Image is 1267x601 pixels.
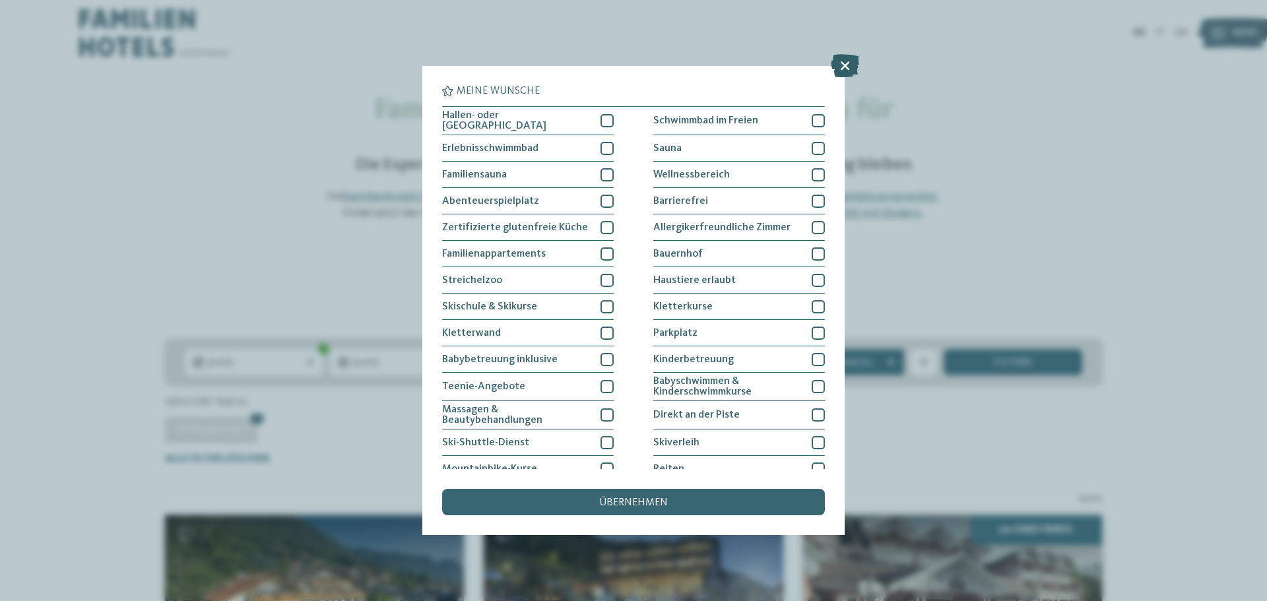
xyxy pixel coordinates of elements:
[653,437,699,448] span: Skiverleih
[653,222,791,233] span: Allergikerfreundliche Zimmer
[599,497,668,508] span: übernehmen
[442,110,591,131] span: Hallen- oder [GEOGRAPHIC_DATA]
[442,301,537,312] span: Skischule & Skikurse
[442,143,538,154] span: Erlebnisschwimmbad
[442,464,537,474] span: Mountainbike-Kurse
[653,410,740,420] span: Direkt an der Piste
[653,196,708,206] span: Barrierefrei
[653,328,698,338] span: Parkplatz
[442,222,588,233] span: Zertifizierte glutenfreie Küche
[442,328,501,338] span: Kletterwand
[442,249,546,259] span: Familienappartements
[653,301,713,312] span: Kletterkurse
[442,404,591,426] span: Massagen & Beautybehandlungen
[442,381,525,392] span: Teenie-Angebote
[442,196,539,206] span: Abenteuerspielplatz
[653,376,802,397] span: Babyschwimmen & Kinderschwimmkurse
[653,275,736,286] span: Haustiere erlaubt
[442,437,529,448] span: Ski-Shuttle-Dienst
[653,143,682,154] span: Sauna
[442,170,507,180] span: Familiensauna
[442,275,502,286] span: Streichelzoo
[653,249,703,259] span: Bauernhof
[653,354,734,365] span: Kinderbetreuung
[457,86,540,96] span: Meine Wünsche
[653,115,758,126] span: Schwimmbad im Freien
[653,464,684,474] span: Reiten
[442,354,558,365] span: Babybetreuung inklusive
[653,170,730,180] span: Wellnessbereich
